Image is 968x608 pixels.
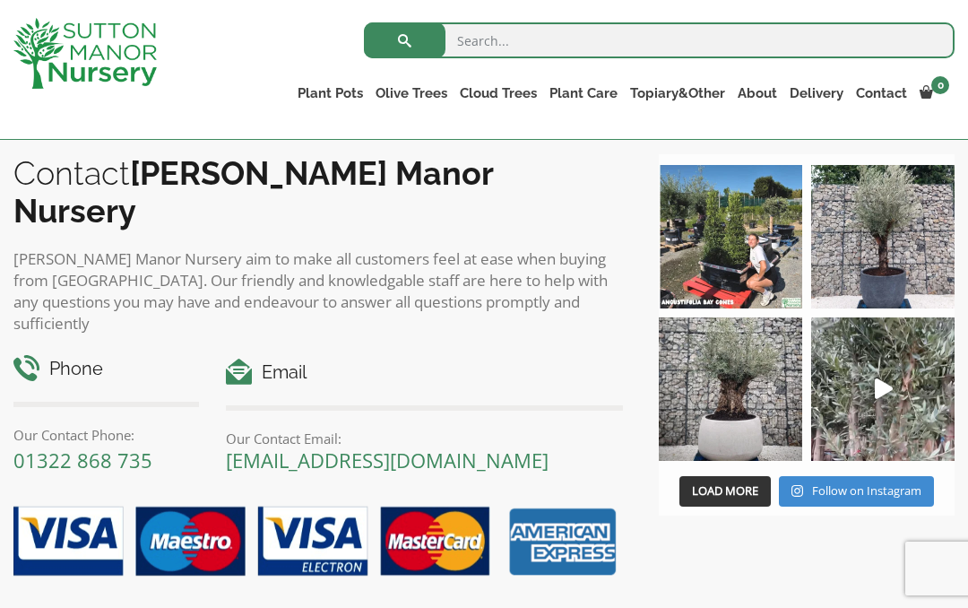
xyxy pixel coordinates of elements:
[679,476,771,507] button: Load More
[811,317,955,461] a: Play
[13,18,157,89] img: logo
[13,424,199,446] p: Our Contact Phone:
[454,81,543,106] a: Cloud Trees
[13,154,623,230] h2: Contact
[13,248,623,334] p: [PERSON_NAME] Manor Nursery aim to make all customers feel at ease when buying from [GEOGRAPHIC_D...
[291,81,369,106] a: Plant Pots
[659,165,802,308] img: Our elegant & picturesque Angustifolia Cones are an exquisite addition to your Bay Tree collectio...
[624,81,731,106] a: Topiary&Other
[811,165,955,308] img: A beautiful multi-stem Spanish Olive tree potted in our luxurious fibre clay pots 😍😍
[875,378,893,399] svg: Play
[791,484,803,498] svg: Instagram
[783,81,850,106] a: Delivery
[692,482,758,499] span: Load More
[779,476,934,507] a: Instagram Follow on Instagram
[369,81,454,106] a: Olive Trees
[543,81,624,106] a: Plant Care
[226,359,623,387] h4: Email
[226,428,623,449] p: Our Contact Email:
[850,81,913,106] a: Contact
[659,317,802,461] img: Check out this beauty we potted at our nursery today ❤️‍🔥 A huge, ancient gnarled Olive tree plan...
[811,317,955,461] img: New arrivals Monday morning of beautiful olive trees 🤩🤩 The weather is beautiful this summer, gre...
[812,482,921,499] span: Follow on Instagram
[13,154,493,230] b: [PERSON_NAME] Manor Nursery
[913,81,955,106] a: 0
[13,355,199,383] h4: Phone
[364,22,955,58] input: Search...
[226,447,549,473] a: [EMAIL_ADDRESS][DOMAIN_NAME]
[731,81,783,106] a: About
[13,447,152,473] a: 01322 868 735
[931,76,949,94] span: 0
